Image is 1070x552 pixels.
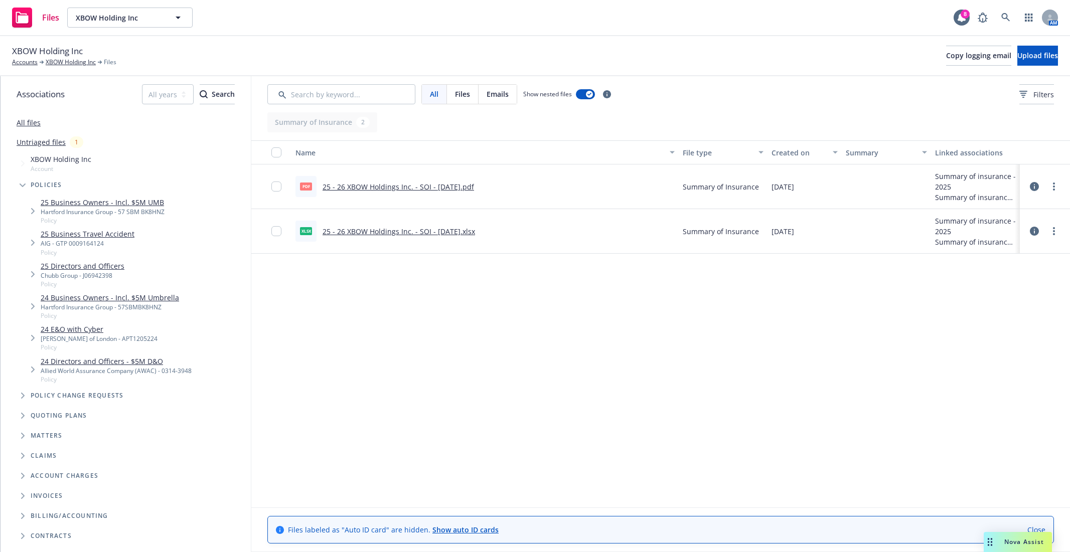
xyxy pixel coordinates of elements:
a: 24 Business Owners - Incl. $5M Umbrella [41,292,179,303]
div: Summary of insurance - 2025 [935,171,1016,192]
a: All files [17,118,41,127]
input: Select all [271,147,281,157]
a: more [1048,225,1060,237]
button: Linked associations [931,140,1020,164]
div: Created on [772,147,827,158]
a: Close [1027,524,1045,535]
a: 25 Directors and Officers [41,261,124,271]
div: Tree Example [1,152,251,506]
button: SearchSearch [200,84,235,104]
button: XBOW Holding Inc [67,8,193,28]
div: Chubb Group - J06942398 [41,271,124,280]
a: XBOW Holding Inc [46,58,96,67]
div: AIG - GTP 0009164124 [41,239,134,248]
span: Billing/Accounting [31,513,108,519]
span: Policy [41,280,124,288]
div: Summary of insurance - 2025 [935,216,1016,237]
div: Summary [846,147,915,158]
div: Allied World Assurance Company (AWAC) - 0314-3948 [41,366,192,375]
a: Untriaged files [17,137,66,147]
span: All [430,89,438,99]
button: Copy logging email [946,46,1011,66]
span: Policy [41,343,158,351]
div: Summary of insurance - 2024 [935,192,1016,203]
button: Upload files [1017,46,1058,66]
span: [DATE] [772,226,794,237]
span: Nova Assist [1004,537,1044,546]
span: pdf [300,182,312,190]
button: Nova Assist [984,532,1052,552]
a: 24 Directors and Officers - $5M D&O [41,356,192,366]
span: Show nested files [523,90,572,98]
div: Search [200,85,235,104]
span: Emails [487,89,509,99]
a: Show auto ID cards [432,525,499,534]
span: Matters [31,433,62,439]
span: Claims [31,453,57,459]
span: Policy [41,375,192,384]
span: Upload files [1017,51,1058,60]
div: [PERSON_NAME] of London - APT1205224 [41,334,158,343]
a: 25 - 26 XBOW Holdings Inc. - SOI - [DATE].xlsx [323,227,475,236]
span: Copy logging email [946,51,1011,60]
span: Policy [41,216,165,225]
span: Contracts [31,533,72,539]
a: 25 Business Owners - Incl. $5M UMB [41,197,165,208]
span: xlsx [300,227,312,235]
span: Policy change requests [31,393,123,399]
div: Hartford Insurance Group - 57 SBM BK8HNZ [41,208,165,216]
div: Name [295,147,664,158]
input: Toggle Row Selected [271,226,281,236]
a: Report a Bug [973,8,993,28]
span: [DATE] [772,181,794,192]
div: 1 [70,136,83,148]
span: XBOW Holding Inc [76,13,163,23]
a: Accounts [12,58,38,67]
span: Files [104,58,116,67]
a: Switch app [1019,8,1039,28]
button: Summary [842,140,931,164]
span: Policy [41,248,134,257]
span: Summary of Insurance [683,181,759,192]
input: Toggle Row Selected [271,181,281,192]
span: Quoting plans [31,413,87,419]
div: Hartford Insurance Group - 57SBMBK8HNZ [41,303,179,311]
span: Filters [1033,89,1054,100]
a: 24 E&O with Cyber [41,324,158,334]
span: Account [31,164,91,173]
span: Associations [17,88,65,101]
span: Policy [41,311,179,320]
a: Search [996,8,1016,28]
span: Policies [31,182,62,188]
button: File type [679,140,768,164]
span: Invoices [31,493,63,499]
span: Files [42,14,59,22]
div: 8 [961,10,970,19]
span: Files [455,89,470,99]
span: Account charges [31,473,98,479]
div: Linked associations [935,147,1016,158]
input: Search by keyword... [267,84,415,104]
div: File type [683,147,752,158]
a: Files [8,4,63,32]
div: Summary of insurance - 2024 [935,237,1016,247]
button: Created on [768,140,842,164]
a: 25 Business Travel Accident [41,229,134,239]
svg: Search [200,90,208,98]
span: Summary of Insurance [683,226,759,237]
a: more [1048,180,1060,193]
button: Filters [1019,84,1054,104]
div: Drag to move [984,532,996,552]
span: XBOW Holding Inc [12,45,83,58]
button: Name [291,140,679,164]
span: XBOW Holding Inc [31,154,91,164]
span: Files labeled as "Auto ID card" are hidden. [288,524,499,535]
a: 25 - 26 XBOW Holdings Inc. - SOI - [DATE].pdf [323,182,474,192]
span: Filters [1019,89,1054,100]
